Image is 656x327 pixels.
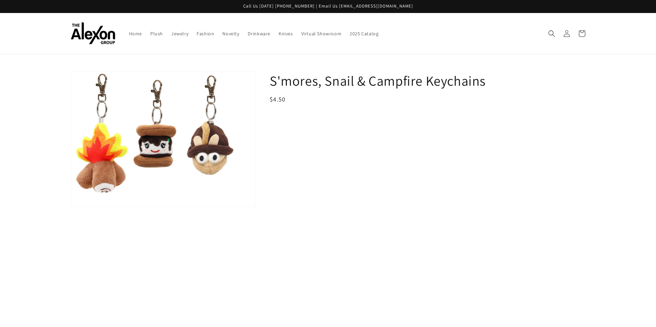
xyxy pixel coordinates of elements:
a: Fashion [192,26,218,41]
a: 2025 Catalog [345,26,383,41]
span: 2025 Catalog [350,31,378,37]
span: Drinkware [248,31,270,37]
span: Virtual Showroom [301,31,342,37]
span: $4.50 [270,95,286,103]
a: Drinkware [244,26,274,41]
summary: Search [544,26,559,41]
span: Jewelry [171,31,188,37]
a: Jewelry [167,26,192,41]
a: Virtual Showroom [297,26,346,41]
span: Knives [279,31,293,37]
span: Plush [150,31,163,37]
span: Novelty [222,31,239,37]
a: Plush [146,26,167,41]
span: Fashion [197,31,214,37]
a: Home [125,26,146,41]
span: Home [129,31,142,37]
a: Novelty [218,26,243,41]
h1: S'mores, Snail & Campfire Keychains [270,72,585,89]
a: Knives [274,26,297,41]
img: The Alexon Group [71,22,115,45]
